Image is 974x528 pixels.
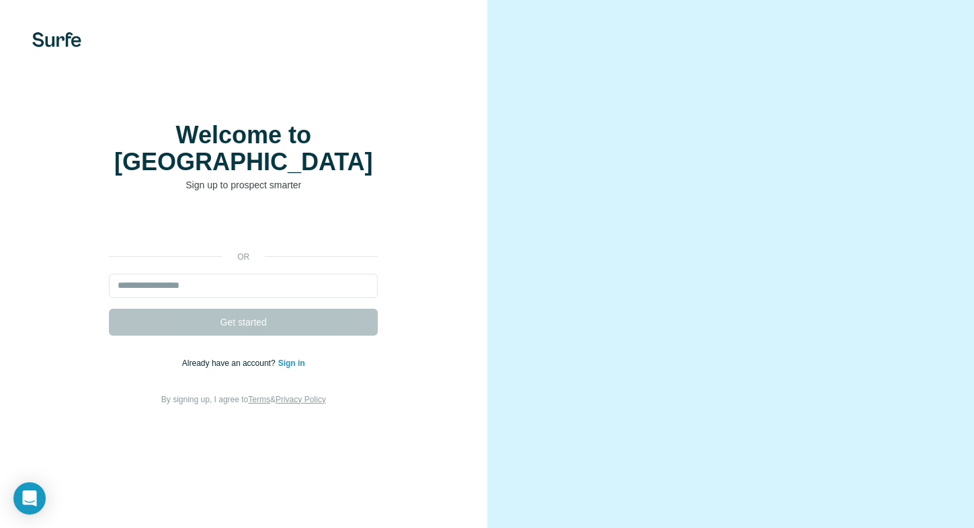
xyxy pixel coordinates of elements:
[13,482,46,515] div: Open Intercom Messenger
[161,395,326,404] span: By signing up, I agree to &
[222,251,265,263] p: or
[182,359,278,368] span: Already have an account?
[102,212,384,241] iframe: Bouton "Se connecter avec Google"
[248,395,270,404] a: Terms
[276,395,326,404] a: Privacy Policy
[278,359,305,368] a: Sign in
[109,178,378,192] p: Sign up to prospect smarter
[109,122,378,176] h1: Welcome to [GEOGRAPHIC_DATA]
[32,32,81,47] img: Surfe's logo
